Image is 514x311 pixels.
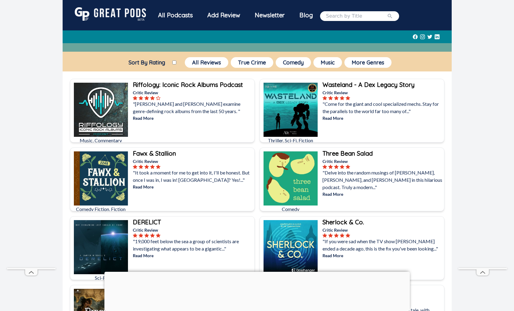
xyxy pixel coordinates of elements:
iframe: Advertisement [7,85,56,268]
p: "[PERSON_NAME] and [PERSON_NAME] examine genre-defining rock albums from the last 50 years. " [133,100,253,115]
button: All Reviews [185,57,228,68]
label: Sort By Rating [121,59,172,66]
button: True Crime [231,57,273,68]
img: Riffology: Iconic Rock Albums Podcast [74,83,128,137]
a: All Podcasts [151,7,200,25]
div: Newsletter [247,7,292,23]
b: Riffology: Iconic Rock Albums Podcast [133,81,243,88]
p: Critic Review [133,89,253,96]
p: "Delve into the random musings of [PERSON_NAME], [PERSON_NAME], and [PERSON_NAME] in this hilario... [323,169,443,191]
input: Search by Title [326,12,387,20]
img: Fawx & Stallion [74,151,128,206]
iframe: Advertisement [458,85,507,268]
a: Music [312,56,343,69]
p: Sci-Fi [74,274,128,282]
button: Comedy [276,57,311,68]
iframe: Advertisement [104,272,410,309]
img: GreatPods [75,7,146,21]
p: "19,000 feet below the sea a group of scientists are investigating what appears to be a gigantic..." [133,238,253,252]
img: DERELICT [74,220,128,274]
a: All Reviews [184,56,229,69]
b: Fawx & Stallion [133,150,176,157]
p: Read More [133,115,253,121]
p: "If you were sad when the TV show [PERSON_NAME] ended a decade ago, this is the fix you've been l... [323,238,443,252]
p: Read More [323,115,443,121]
b: Three Bean Salad [323,150,373,157]
img: Sherlock & Co. [264,220,318,274]
p: Critic Review [323,158,443,164]
a: Wasteland - A Dex Legacy StoryThriller, Sci-Fi, FictionWasteland - A Dex Legacy StoryCritic Revie... [260,79,444,143]
p: Read More [323,191,443,197]
a: Comedy [274,56,312,69]
p: Read More [133,252,253,259]
button: Music [313,57,342,68]
p: "Come for the giant and cool specialized mechs. Stay for the parallels to the world far too many ... [323,100,443,115]
img: Wasteland - A Dex Legacy Story [264,83,318,137]
b: Wasteland - A Dex Legacy Story [323,81,415,88]
b: DERELICT [133,218,161,226]
p: Comedy [264,206,318,213]
b: Sherlock & Co. [323,218,364,226]
p: "It took a moment for me to get into it, I'll be honest. But once I was in, I was in! [GEOGRAPHIC... [133,169,253,184]
p: Critic Review [133,158,253,164]
a: Fawx & StallionComedy Fiction, FictionFawx & StallionCritic Review"It took a moment for me to get... [70,147,255,211]
a: DERELICTSci-FiDERELICTCritic Review"19,000 feet below the sea a group of scientists are investiga... [70,216,255,280]
p: Thriller, Sci-Fi, Fiction [264,137,318,144]
p: Comedy Fiction, Fiction [74,206,128,213]
p: Critic Review [323,227,443,233]
a: Newsletter [247,7,292,25]
div: All Podcasts [151,7,200,23]
button: More Genres [344,57,392,68]
p: Critic Review [323,89,443,96]
p: Music, Commentary [74,137,128,144]
img: Three Bean Salad [264,151,318,206]
a: True Crime [229,56,274,69]
a: Add Review [200,7,247,23]
a: Riffology: Iconic Rock Albums PodcastMusic, CommentaryRiffology: Iconic Rock Albums PodcastCritic... [70,79,255,143]
p: Read More [323,252,443,259]
a: Three Bean SaladComedyThree Bean SaladCritic Review"Delve into the random musings of [PERSON_NAME... [260,147,444,211]
p: Read More [133,184,253,190]
a: Blog [292,7,320,23]
a: Sherlock & Co.Fiction, True CrimeSherlock & Co.Critic Review"If you were sad when the TV show [PE... [260,216,444,280]
p: Critic Review [133,227,253,233]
